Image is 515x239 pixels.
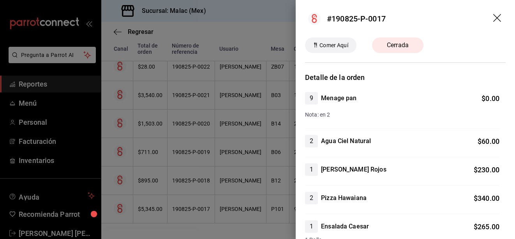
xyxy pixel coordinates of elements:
h4: Agua Ciel Natural [321,136,371,146]
span: $ 265.00 [474,223,499,231]
span: Nota: en 2 [305,112,330,118]
span: 1 [305,222,318,231]
span: 9 [305,94,318,103]
span: $ 340.00 [474,194,499,202]
button: drag [493,14,503,23]
span: Comer Aquí [316,41,351,50]
h4: Menage pan [321,94,356,103]
span: $ 60.00 [478,137,499,145]
h3: Detalle de la orden [305,72,506,83]
h4: Ensalada Caesar [321,222,369,231]
h4: Pizza Hawaiana [321,193,367,203]
span: $ 230.00 [474,166,499,174]
span: 2 [305,193,318,203]
span: 1 [305,165,318,174]
span: 2 [305,136,318,146]
h4: [PERSON_NAME] Rojos [321,165,386,174]
span: $ 0.00 [481,94,499,103]
span: Cerrada [382,41,413,50]
div: #190825-P-0017 [327,13,386,25]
